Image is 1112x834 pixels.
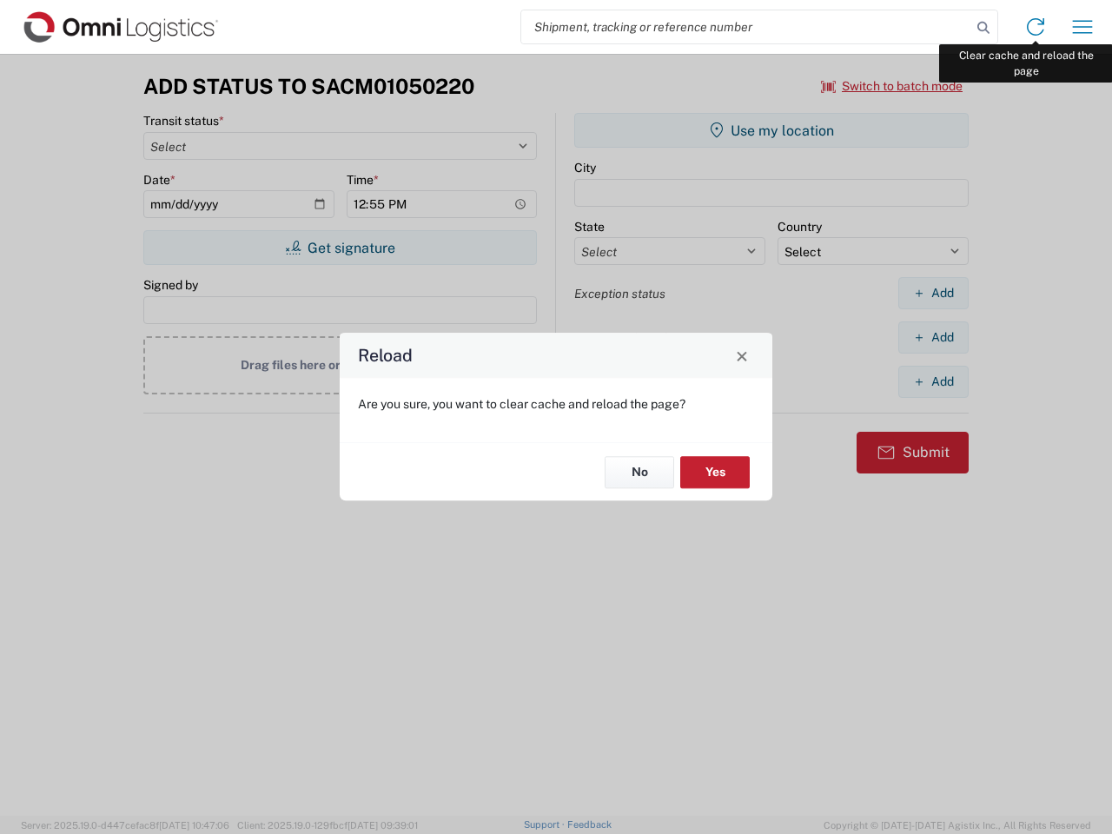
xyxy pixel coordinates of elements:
h4: Reload [358,343,413,368]
button: Yes [680,456,750,488]
p: Are you sure, you want to clear cache and reload the page? [358,396,754,412]
button: Close [730,343,754,367]
input: Shipment, tracking or reference number [521,10,971,43]
button: No [605,456,674,488]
